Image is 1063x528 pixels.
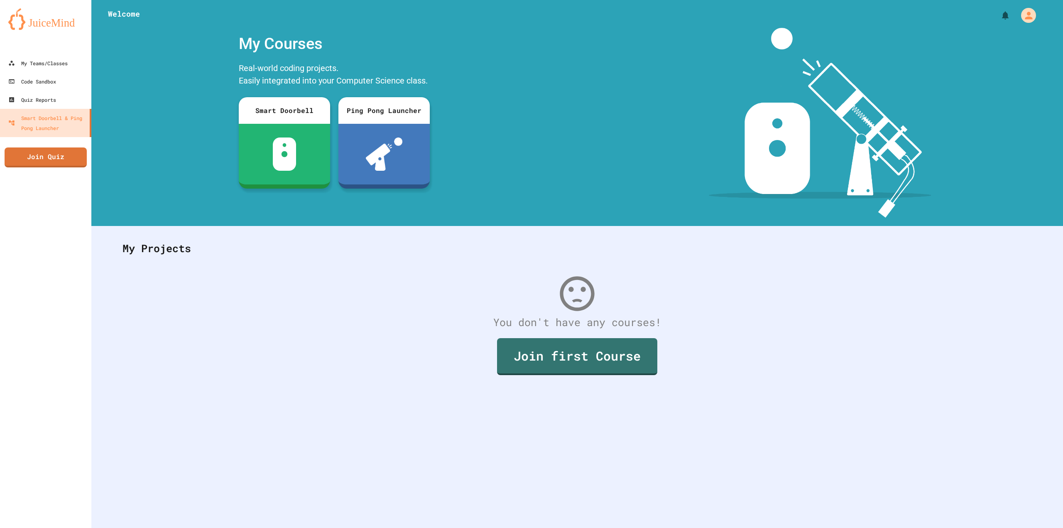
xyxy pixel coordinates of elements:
[366,138,403,171] img: ppl-with-ball.png
[239,97,330,124] div: Smart Doorbell
[338,97,430,124] div: Ping Pong Launcher
[8,113,86,133] div: Smart Doorbell & Ping Pong Launcher
[235,60,434,91] div: Real-world coding projects. Easily integrated into your Computer Science class.
[1012,6,1038,25] div: My Account
[8,76,56,86] div: Code Sandbox
[8,58,68,68] div: My Teams/Classes
[994,459,1055,494] iframe: chat widget
[273,138,296,171] img: sdb-white.svg
[497,338,657,375] a: Join first Course
[114,232,1040,265] div: My Projects
[8,95,56,105] div: Quiz Reports
[709,28,931,218] img: banner-image-my-projects.png
[5,147,87,167] a: Join Quiz
[8,8,83,30] img: logo-orange.svg
[1028,495,1055,520] iframe: chat widget
[235,28,434,60] div: My Courses
[114,314,1040,330] div: You don't have any courses!
[985,8,1012,22] div: My Notifications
